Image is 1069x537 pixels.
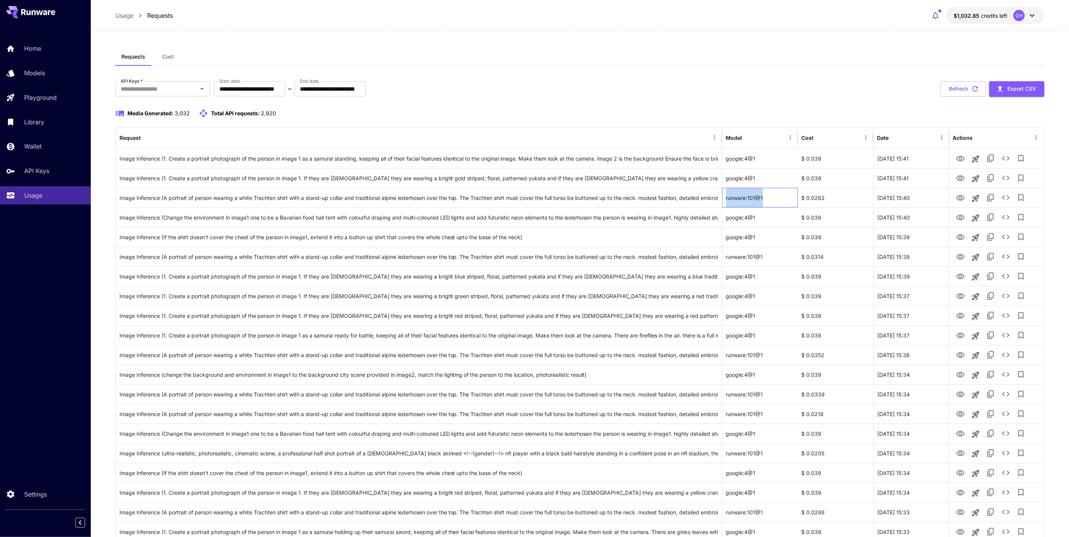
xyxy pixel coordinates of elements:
[1013,426,1029,441] button: Add to library
[874,306,949,325] div: 29 Sep, 2025 15:37
[798,286,874,306] div: $ 0.039
[983,190,998,205] button: Copy TaskUUID
[861,132,871,143] button: Menu
[953,484,968,500] button: View
[998,328,1013,343] button: See details
[722,345,798,365] div: runware:101@1
[998,426,1013,441] button: See details
[211,110,260,116] span: Total API requests:
[722,463,798,483] div: google:4@1
[998,269,1013,284] button: See details
[219,78,240,84] label: Start date
[1013,151,1029,166] button: Add to library
[998,505,1013,520] button: See details
[726,135,742,141] div: Model
[119,208,718,227] div: Click to copy prompt
[874,149,949,168] div: 29 Sep, 2025 15:41
[968,289,983,304] button: Launch in playground
[983,347,998,362] button: Copy TaskUUID
[953,135,973,141] div: Actions
[874,384,949,404] div: 29 Sep, 2025 15:34
[1013,328,1029,343] button: Add to library
[722,502,798,522] div: runware:101@1
[968,407,983,422] button: Launch in playground
[874,404,949,424] div: 29 Sep, 2025 15:34
[968,486,983,501] button: Launch in playground
[983,367,998,382] button: Copy TaskUUID
[24,93,57,102] p: Playground
[874,483,949,502] div: 29 Sep, 2025 15:34
[874,345,949,365] div: 29 Sep, 2025 15:36
[968,250,983,265] button: Launch in playground
[722,424,798,443] div: google:4@1
[119,503,718,522] div: Click to copy prompt
[722,384,798,404] div: runware:101@1
[968,171,983,186] button: Launch in playground
[722,188,798,207] div: runware:101@1
[24,44,41,53] p: Home
[743,132,754,143] button: Sort
[874,168,949,188] div: 29 Sep, 2025 15:41
[983,465,998,480] button: Copy TaskUUID
[722,306,798,325] div: google:4@1
[968,210,983,226] button: Launch in playground
[1013,347,1029,362] button: Add to library
[998,308,1013,323] button: See details
[162,53,174,60] span: Cost
[968,446,983,461] button: Launch in playground
[798,168,874,188] div: $ 0.039
[998,446,1013,461] button: See details
[119,267,718,286] div: Click to copy prompt
[121,78,143,84] label: API Keys
[121,53,145,60] span: Requests
[798,443,874,463] div: $ 0.0205
[983,249,998,264] button: Copy TaskUUID
[968,230,983,245] button: Launch in playground
[953,249,968,264] button: View
[1013,229,1029,245] button: Add to library
[953,170,968,186] button: View
[722,483,798,502] div: google:4@1
[968,368,983,383] button: Launch in playground
[954,12,981,19] span: $1,032.85
[115,11,133,20] a: Usage
[147,11,173,20] a: Requests
[1013,190,1029,205] button: Add to library
[1013,210,1029,225] button: Add to library
[968,269,983,285] button: Launch in playground
[1013,465,1029,480] button: Add to library
[722,365,798,384] div: google:4@1
[890,132,900,143] button: Sort
[798,188,874,207] div: $ 0.0282
[722,266,798,286] div: google:4@1
[968,152,983,167] button: Launch in playground
[953,465,968,480] button: View
[874,286,949,306] div: 29 Sep, 2025 15:37
[983,387,998,402] button: Copy TaskUUID
[798,247,874,266] div: $ 0.0314
[983,485,998,500] button: Copy TaskUUID
[1013,367,1029,382] button: Add to library
[983,170,998,186] button: Copy TaskUUID
[874,325,949,345] div: 29 Sep, 2025 15:37
[119,326,718,345] div: Click to copy prompt
[954,12,1007,20] div: $1,032.84836
[1013,406,1029,421] button: Add to library
[968,427,983,442] button: Launch in playground
[968,387,983,402] button: Launch in playground
[874,266,949,286] div: 29 Sep, 2025 15:39
[119,286,718,306] div: Click to copy prompt
[998,387,1013,402] button: See details
[874,247,949,266] div: 29 Sep, 2025 15:39
[968,191,983,206] button: Launch in playground
[81,516,91,529] div: Collapse sidebar
[24,166,49,175] p: API Keys
[722,149,798,168] div: google:4@1
[1013,249,1029,264] button: Add to library
[968,309,983,324] button: Launch in playground
[874,188,949,207] div: 29 Sep, 2025 15:40
[722,227,798,247] div: google:4@1
[802,135,814,141] div: Cost
[998,210,1013,225] button: See details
